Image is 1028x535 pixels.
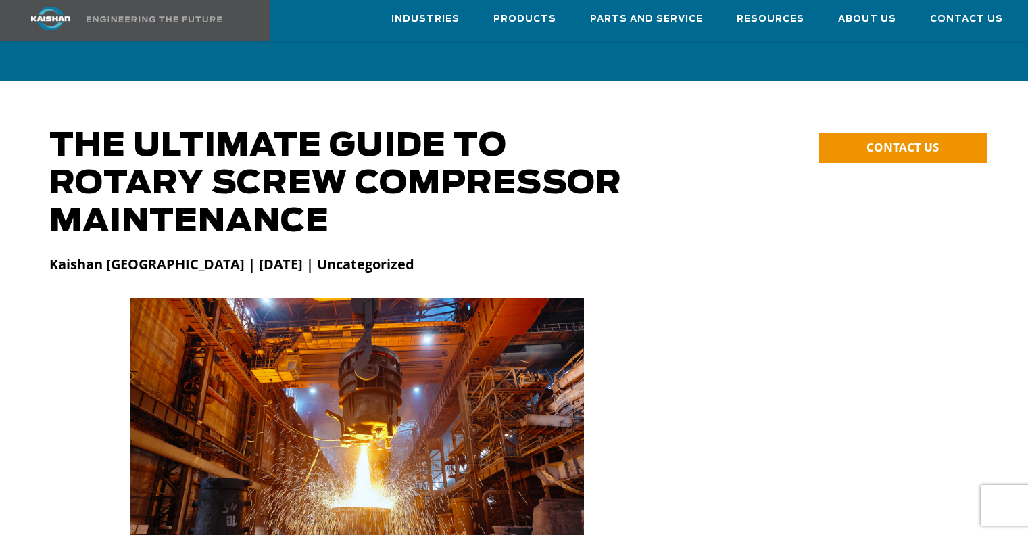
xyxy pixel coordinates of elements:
a: About Us [838,1,896,37]
span: Contact Us [930,11,1003,27]
a: Industries [391,1,460,37]
h1: The Ultimate Guide to Rotary Screw Compressor Maintenance [49,127,639,241]
span: Products [493,11,556,27]
a: Parts and Service [590,1,703,37]
a: Contact Us [930,1,1003,37]
span: Industries [391,11,460,27]
span: Parts and Service [590,11,703,27]
strong: Kaishan [GEOGRAPHIC_DATA] | [DATE] | Uncategorized [49,255,414,273]
a: Resources [737,1,804,37]
a: Products [493,1,556,37]
a: CONTACT US [819,133,987,163]
img: Engineering the future [87,16,222,22]
span: CONTACT US [866,139,939,155]
span: Resources [737,11,804,27]
span: About Us [838,11,896,27]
